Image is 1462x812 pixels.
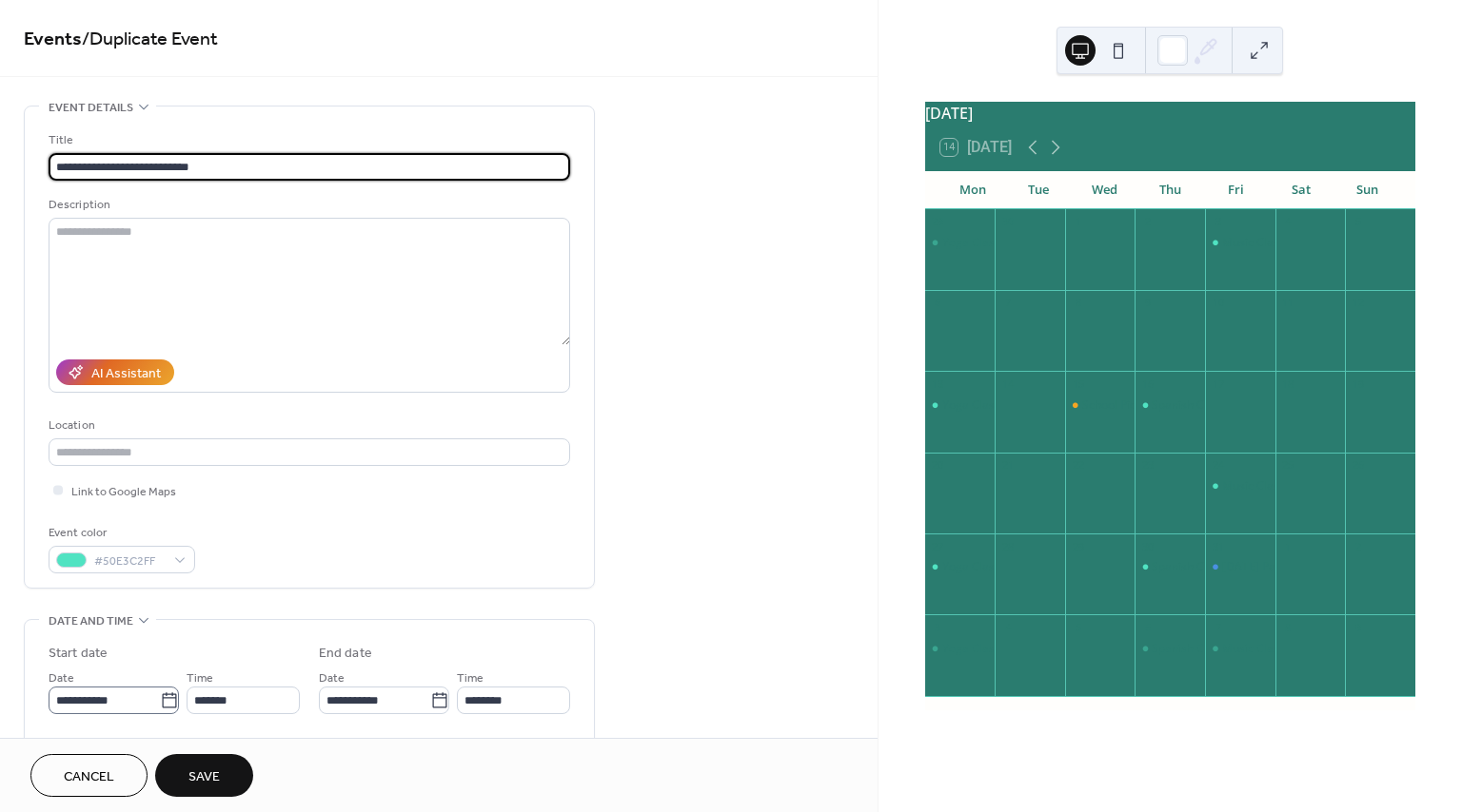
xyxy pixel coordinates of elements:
[925,397,996,414] div: Yoga Class with Ms. Courtney
[1000,377,1015,391] div: 14
[1211,458,1225,473] div: 24
[1211,539,1225,553] div: 31
[925,235,996,251] div: Yoga Class with Ms. Courtney
[71,482,176,502] span: Link to Google Maps
[82,21,218,58] span: / Duplicate Event
[1281,458,1295,473] div: 25
[931,458,945,473] div: 20
[1135,559,1205,575] div: Spanish Class with Ms. Lia
[64,767,114,787] span: Cancel
[1222,641,1424,657] div: Music Class with Ms. [PERSON_NAME]
[188,767,220,787] span: Save
[1071,458,1085,473] div: 22
[1351,539,1365,553] div: 2
[457,668,484,688] span: Time
[1135,397,1205,414] div: Spanish Class with Ms. Lia
[1222,478,1424,494] div: Music Class with Ms. [PERSON_NAME]
[1203,171,1269,209] div: Fri
[1152,641,1290,657] div: Spanish Class with Ms. Lia
[1140,620,1155,634] div: 6
[940,171,1006,209] div: Mon
[1205,235,1275,251] div: Music Class with Ms. Linda
[1351,458,1365,473] div: 26
[1071,620,1085,634] div: 5
[931,296,945,310] div: 6
[1006,171,1072,209] div: Tue
[1140,215,1155,229] div: 2
[1281,539,1295,553] div: 1
[91,364,161,384] div: AI Assistant
[1281,215,1295,229] div: 4
[1000,620,1015,634] div: 4
[319,644,372,664] div: End date
[1140,458,1155,473] div: 23
[1351,296,1365,310] div: 12
[1000,539,1015,553] div: 28
[49,416,566,435] div: Location
[1281,620,1295,634] div: 8
[1351,377,1365,391] div: 19
[49,668,74,688] span: Date
[1334,171,1400,209] div: Sun
[942,559,1117,575] div: Yoga Class with [PERSON_NAME]
[1082,397,1181,414] div: School Picture Day
[1205,478,1275,494] div: Music Class with Ms. Linda
[1137,171,1203,209] div: Thu
[925,102,1415,125] div: [DATE]
[1211,215,1225,229] div: 3
[931,215,945,229] div: 29
[942,641,1117,657] div: Yoga Class with [PERSON_NAME]
[56,359,174,385] button: AI Assistant
[942,397,1117,414] div: Yoga Class with [PERSON_NAME]
[1222,559,1408,575] div: [DATE] Parent Playground Morning
[1140,377,1155,391] div: 16
[1000,458,1015,473] div: 21
[1222,235,1424,251] div: Music Class with Ms. [PERSON_NAME]
[931,620,945,634] div: 3
[1269,171,1334,209] div: Sat
[1211,377,1225,391] div: 17
[94,551,165,571] span: #50E3C2FF
[155,754,253,797] button: Save
[49,98,133,118] span: Event details
[49,644,108,664] div: Start date
[1072,171,1137,209] div: Wed
[49,195,566,215] div: Description
[1140,296,1155,310] div: 9
[24,21,82,58] a: Events
[1281,296,1295,310] div: 11
[1071,296,1085,310] div: 8
[1065,397,1136,414] div: School Picture Day
[187,668,213,688] span: Time
[1000,215,1015,229] div: 30
[49,130,566,150] div: Title
[1152,559,1290,575] div: Spanish Class with Ms. Lia
[49,523,191,543] div: Event color
[1205,559,1275,575] div: Halloween Parent Playground Morning
[1351,215,1365,229] div: 5
[925,641,996,657] div: Yoga Class with Ms. Courtney
[1135,641,1205,657] div: Spanish Class with Ms. Lia
[931,377,945,391] div: 13
[1205,641,1275,657] div: Music Class with Ms. Linda
[925,559,996,575] div: Yoga Class with Ms. Courtney
[942,235,1117,251] div: Yoga Class with [PERSON_NAME]
[1351,620,1365,634] div: 9
[1281,377,1295,391] div: 18
[1071,215,1085,229] div: 1
[1211,620,1225,634] div: 7
[319,668,345,688] span: Date
[1211,296,1225,310] div: 10
[1071,377,1085,391] div: 15
[30,754,148,797] button: Cancel
[49,611,133,631] span: Date and time
[1152,397,1290,414] div: Spanish Class with Ms. Lia
[1071,539,1085,553] div: 29
[931,539,945,553] div: 27
[1140,539,1155,553] div: 30
[1000,296,1015,310] div: 7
